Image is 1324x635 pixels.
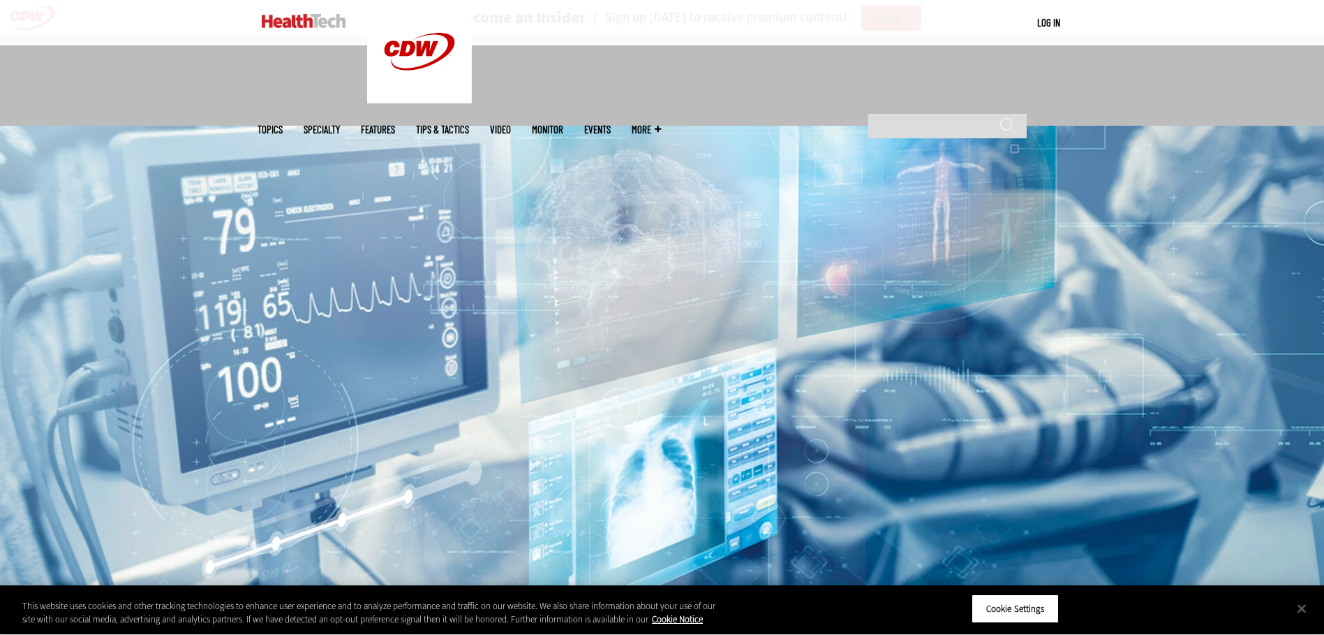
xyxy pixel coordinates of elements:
[584,124,611,135] a: Events
[632,124,661,135] span: More
[262,14,346,28] img: Home
[972,594,1059,624] button: Cookie Settings
[304,124,340,135] span: Specialty
[1286,593,1317,624] button: Close
[1037,15,1060,30] div: User menu
[532,124,563,135] a: MonITor
[1037,16,1060,29] a: Log in
[416,124,469,135] a: Tips & Tactics
[367,92,472,107] a: CDW
[361,124,395,135] a: Features
[22,599,728,627] div: This website uses cookies and other tracking technologies to enhance user experience and to analy...
[490,124,511,135] a: Video
[652,614,703,626] a: More information about your privacy
[258,124,283,135] span: Topics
